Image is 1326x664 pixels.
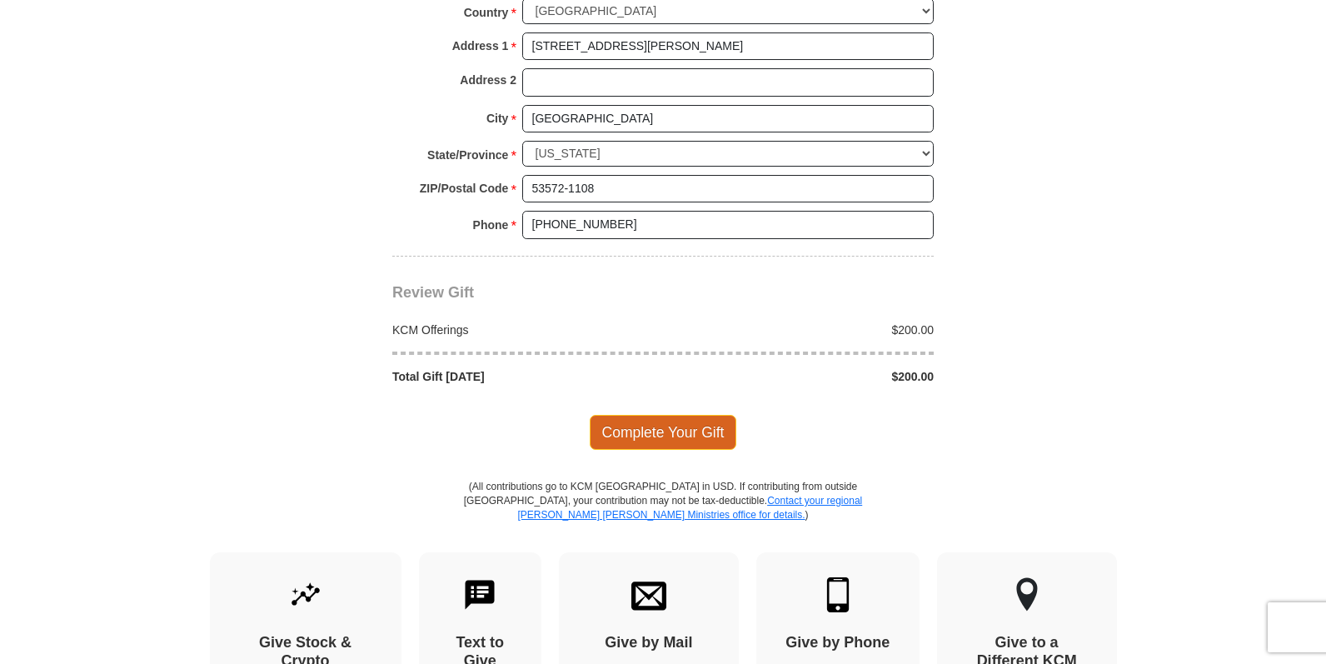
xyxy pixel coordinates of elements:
div: KCM Offerings [384,322,664,338]
img: give-by-stock.svg [288,577,323,612]
img: envelope.svg [631,577,666,612]
div: Total Gift [DATE] [384,368,664,385]
img: mobile.svg [820,577,855,612]
img: other-region [1015,577,1039,612]
strong: City [486,107,508,130]
strong: Country [464,1,509,24]
h4: Give by Phone [785,634,890,652]
div: $200.00 [663,322,943,338]
div: $200.00 [663,368,943,385]
span: Review Gift [392,284,474,301]
p: (All contributions go to KCM [GEOGRAPHIC_DATA] in USD. If contributing from outside [GEOGRAPHIC_D... [463,480,863,552]
h4: Give by Mail [588,634,710,652]
span: Complete Your Gift [590,415,737,450]
strong: State/Province [427,143,508,167]
strong: Phone [473,213,509,237]
strong: Address 2 [460,68,516,92]
strong: Address 1 [452,34,509,57]
img: text-to-give.svg [462,577,497,612]
strong: ZIP/Postal Code [420,177,509,200]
